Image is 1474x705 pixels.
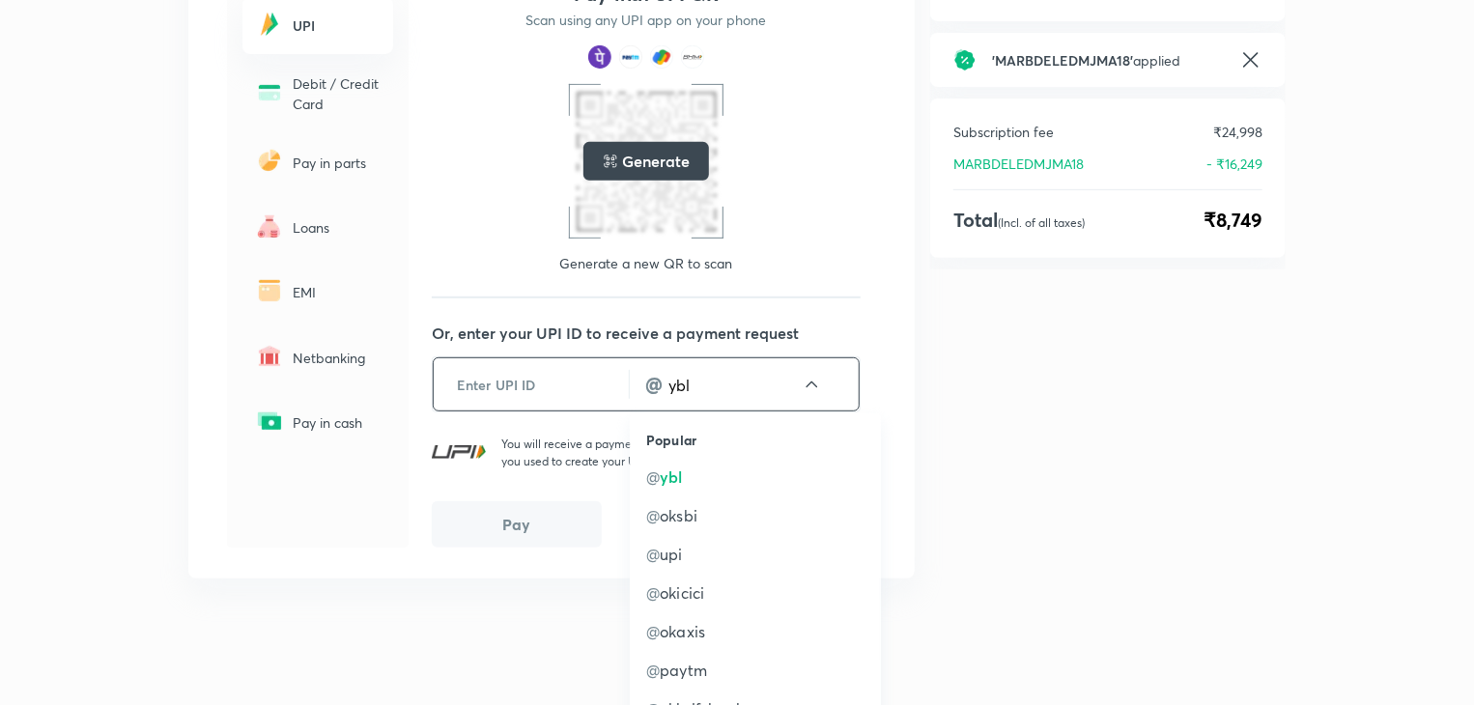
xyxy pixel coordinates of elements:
[646,505,660,525] span: @
[953,122,1054,142] p: Subscription fee
[992,51,1133,70] span: ' MARBDELEDMJMA18 '
[254,145,285,176] img: -
[293,153,382,173] p: Pay in parts
[254,275,285,306] img: -
[646,544,660,564] span: @
[998,215,1085,230] p: (Incl. of all taxes)
[646,582,660,603] span: @
[254,341,285,372] img: -
[1204,206,1262,235] span: ₹8,749
[1213,122,1262,142] p: ₹24,998
[432,445,486,459] img: UPI
[646,504,865,527] p: oksbi
[646,659,865,682] p: paytm
[293,15,382,36] h6: UPI
[254,406,285,437] img: -
[526,11,767,30] p: Scan using any UPI app on your phone
[588,45,611,69] img: payment method
[434,361,629,409] input: Enter UPI ID
[293,412,382,433] p: Pay in cash
[603,154,618,169] img: loading..
[953,154,1084,174] p: MARBDELEDMJMA18
[646,465,865,489] p: ybl
[432,322,884,345] p: Or, enter your UPI ID to receive a payment request
[645,370,663,399] h4: @
[293,73,382,114] p: Debit / Credit Card
[254,211,285,241] img: -
[293,348,382,368] p: Netbanking
[501,436,861,470] p: You will receive a payment request from Unacademy in the UPI app you used to create your UPI ID.
[293,282,382,302] p: EMI
[254,77,285,108] img: -
[646,660,660,680] span: @
[666,374,802,396] input: Select a bank
[293,217,382,238] p: Loans
[619,45,642,69] img: payment method
[560,254,733,273] p: Generate a new QR to scan
[432,501,602,548] button: Pay
[254,9,285,40] img: -
[646,430,865,450] p: Popular
[953,206,1085,235] h4: Total
[646,581,865,605] p: okicici
[646,543,865,566] p: upi
[681,45,704,69] img: payment method
[1206,154,1262,174] p: - ₹16,249
[646,466,660,487] span: @
[646,620,865,643] p: okaxis
[622,150,689,173] h5: Generate
[650,45,673,69] img: payment method
[992,50,1224,70] h6: applied
[646,621,660,641] span: @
